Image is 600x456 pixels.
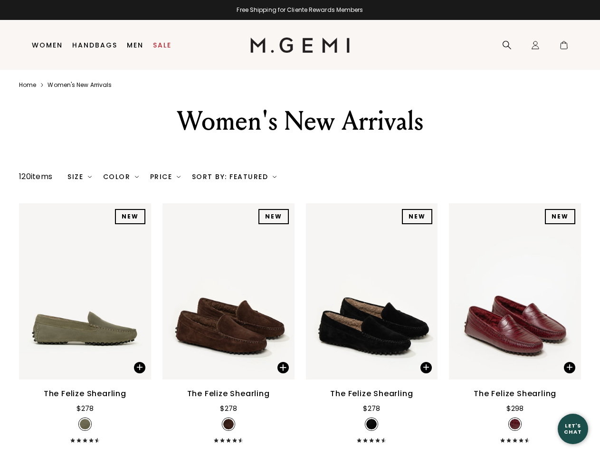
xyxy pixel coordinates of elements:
[558,423,588,435] div: Let's Chat
[449,203,581,380] img: The Felize Shearling
[124,104,476,138] div: Women's New Arrivals
[192,173,276,180] div: Sort By: Featured
[220,403,237,414] div: $278
[223,419,234,429] img: v_12460_SWATCH_50x.jpg
[67,173,92,180] div: Size
[474,388,556,399] div: The Felize Shearling
[306,203,438,443] a: The Felize Shearling$278
[545,209,575,224] div: NEW
[44,388,126,399] div: The Felize Shearling
[273,175,276,179] img: chevron-down.svg
[150,173,181,180] div: Price
[19,203,151,380] img: The Felize Shearling
[187,388,270,399] div: The Felize Shearling
[19,203,151,443] a: The Felize Shearling$278
[19,171,52,182] div: 120 items
[32,41,63,49] a: Women
[153,41,171,49] a: Sale
[76,403,94,414] div: $278
[115,209,145,224] div: NEW
[162,203,295,443] a: The Felize Shearling$278
[449,203,581,443] a: The Felize Shearling$298
[88,175,92,179] img: chevron-down.svg
[510,419,520,429] img: v_7245292208187_SWATCH_50x.jpg
[162,203,295,380] img: The Felize Shearling
[506,403,524,414] div: $298
[258,209,289,224] div: NEW
[72,41,117,49] a: Handbags
[363,403,380,414] div: $278
[250,38,350,53] img: M.Gemi
[330,388,413,399] div: The Felize Shearling
[177,175,181,179] img: chevron-down.svg
[135,175,139,179] img: chevron-down.svg
[366,419,377,429] img: v_12456_SWATCH_50x.jpg
[127,41,143,49] a: Men
[402,209,432,224] div: NEW
[103,173,139,180] div: Color
[80,419,90,429] img: v_7389188063291_SWATCH_50x.jpg
[19,81,36,89] a: Home
[48,81,112,89] a: Women's new arrivals
[306,203,438,380] img: The Felize Shearling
